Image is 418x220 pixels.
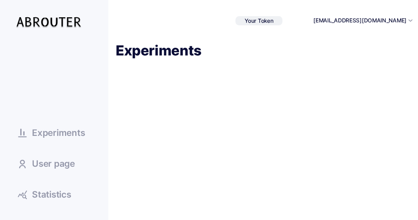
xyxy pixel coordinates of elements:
span: Statistics [32,190,71,199]
span: User page [32,159,75,168]
a: Statistics [6,184,101,204]
a: Experiments [6,122,101,142]
a: User page [6,153,101,173]
h1: Experiments [116,42,412,59]
span: Experiments [32,129,85,137]
img: Logo [15,10,85,32]
button: [EMAIL_ADDRESS][DOMAIN_NAME] [313,17,407,25]
a: Logo [6,10,85,32]
span: Your Token [245,17,273,24]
